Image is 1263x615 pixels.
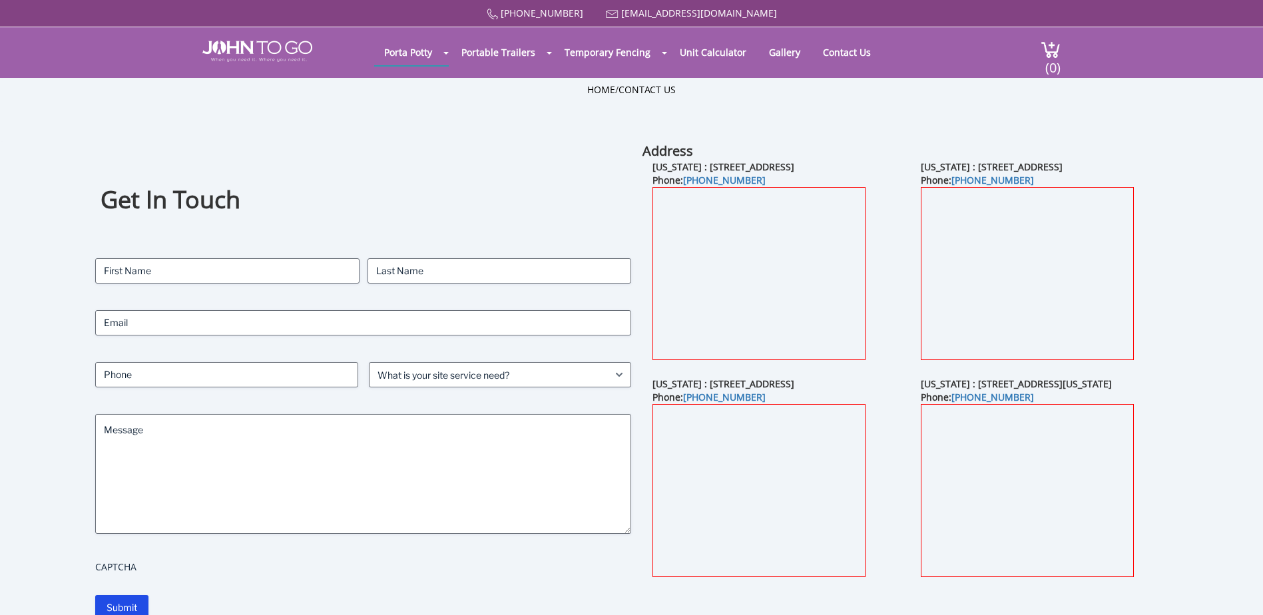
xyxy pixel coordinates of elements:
[95,362,358,387] input: Phone
[759,39,810,65] a: Gallery
[487,9,498,20] img: Call
[95,310,631,335] input: Email
[95,560,631,574] label: CAPTCHA
[555,39,660,65] a: Temporary Fencing
[921,160,1063,173] b: [US_STATE] : [STREET_ADDRESS]
[642,142,693,160] b: Address
[1210,562,1263,615] button: Live Chat
[683,391,766,403] a: [PHONE_NUMBER]
[652,391,766,403] b: Phone:
[813,39,881,65] a: Contact Us
[921,377,1112,390] b: [US_STATE] : [STREET_ADDRESS][US_STATE]
[95,258,360,284] input: First Name
[587,83,676,97] ul: /
[921,174,1034,186] b: Phone:
[587,83,615,96] a: Home
[621,7,777,19] a: [EMAIL_ADDRESS][DOMAIN_NAME]
[374,39,442,65] a: Porta Potty
[951,391,1034,403] a: [PHONE_NUMBER]
[501,7,583,19] a: [PHONE_NUMBER]
[451,39,545,65] a: Portable Trailers
[606,10,619,19] img: Mail
[652,160,794,173] b: [US_STATE] : [STREET_ADDRESS]
[368,258,632,284] input: Last Name
[652,174,766,186] b: Phone:
[652,377,794,390] b: [US_STATE] : [STREET_ADDRESS]
[619,83,676,96] a: Contact Us
[670,39,756,65] a: Unit Calculator
[683,174,766,186] a: [PHONE_NUMBER]
[101,184,626,216] h1: Get In Touch
[951,174,1034,186] a: [PHONE_NUMBER]
[1045,48,1061,77] span: (0)
[202,41,312,62] img: JOHN to go
[921,391,1034,403] b: Phone:
[1041,41,1061,59] img: cart a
